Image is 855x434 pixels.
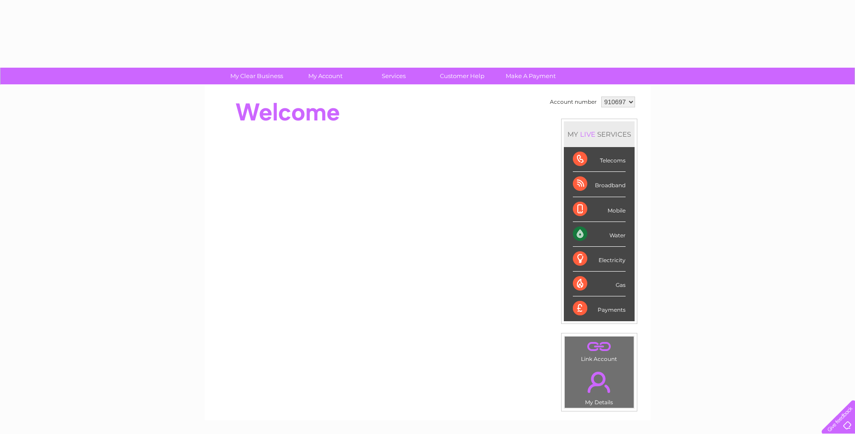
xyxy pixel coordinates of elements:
div: MY SERVICES [564,121,635,147]
div: Payments [573,296,626,321]
div: Electricity [573,247,626,272]
a: Customer Help [425,68,499,84]
div: Water [573,222,626,247]
td: Account number [548,94,599,110]
div: Broadband [573,172,626,197]
a: . [567,366,631,398]
a: Services [357,68,431,84]
a: Make A Payment [494,68,568,84]
div: LIVE [578,130,597,139]
a: . [567,339,631,355]
div: Mobile [573,197,626,222]
td: Link Account [564,336,634,365]
div: Gas [573,272,626,296]
a: My Clear Business [219,68,294,84]
td: My Details [564,364,634,408]
div: Telecoms [573,147,626,172]
a: My Account [288,68,362,84]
